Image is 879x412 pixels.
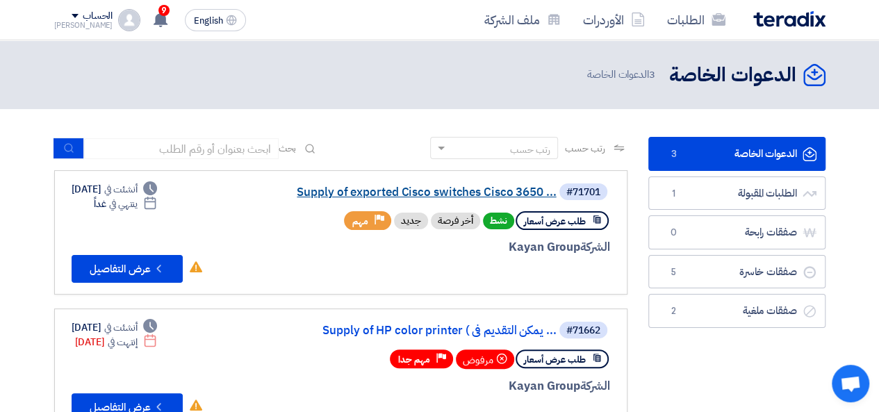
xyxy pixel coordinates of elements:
[566,188,600,197] div: #71701
[84,138,279,159] input: ابحث بعنوان أو رقم الطلب
[666,187,682,201] span: 1
[94,197,157,211] div: غداً
[72,320,158,335] div: [DATE]
[510,142,550,157] div: رتب حسب
[648,137,825,171] a: الدعوات الخاصة3
[352,215,368,228] span: مهم
[75,335,158,349] div: [DATE]
[753,11,825,27] img: Teradix logo
[54,22,113,29] div: [PERSON_NAME]
[109,197,138,211] span: ينتهي في
[431,213,480,229] div: أخر فرصة
[185,9,246,31] button: English
[566,326,600,336] div: #71662
[669,62,796,89] h2: الدعوات الخاصة
[276,377,610,395] div: Kayan Group
[279,186,557,199] a: Supply of exported Cisco switches Cisco 3650 ...
[194,16,223,26] span: English
[572,3,656,36] a: الأوردرات
[666,304,682,318] span: 2
[649,67,655,82] span: 3
[580,377,610,395] span: الشركة
[656,3,737,36] a: الطلبات
[118,9,140,31] img: profile_test.png
[83,10,113,22] div: الحساب
[648,215,825,249] a: صفقات رابحة0
[72,182,158,197] div: [DATE]
[666,226,682,240] span: 0
[524,353,586,366] span: طلب عرض أسعار
[483,213,514,229] span: نشط
[832,365,869,402] div: Open chat
[580,238,610,256] span: الشركة
[648,294,825,328] a: صفقات ملغية2
[72,255,183,283] button: عرض التفاصيل
[279,141,297,156] span: بحث
[666,265,682,279] span: 5
[398,353,430,366] span: مهم جدا
[648,255,825,289] a: صفقات خاسرة5
[279,324,557,337] a: Supply of HP color printer ( يمكن التقديم فى ...
[108,335,138,349] span: إنتهت في
[276,238,610,256] div: Kayan Group
[104,182,138,197] span: أنشئت في
[473,3,572,36] a: ملف الشركة
[666,147,682,161] span: 3
[524,215,586,228] span: طلب عرض أسعار
[587,67,658,83] span: الدعوات الخاصة
[394,213,428,229] div: جديد
[104,320,138,335] span: أنشئت في
[456,349,514,369] div: مرفوض
[565,141,605,156] span: رتب حسب
[648,176,825,211] a: الطلبات المقبولة1
[158,5,170,16] span: 9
